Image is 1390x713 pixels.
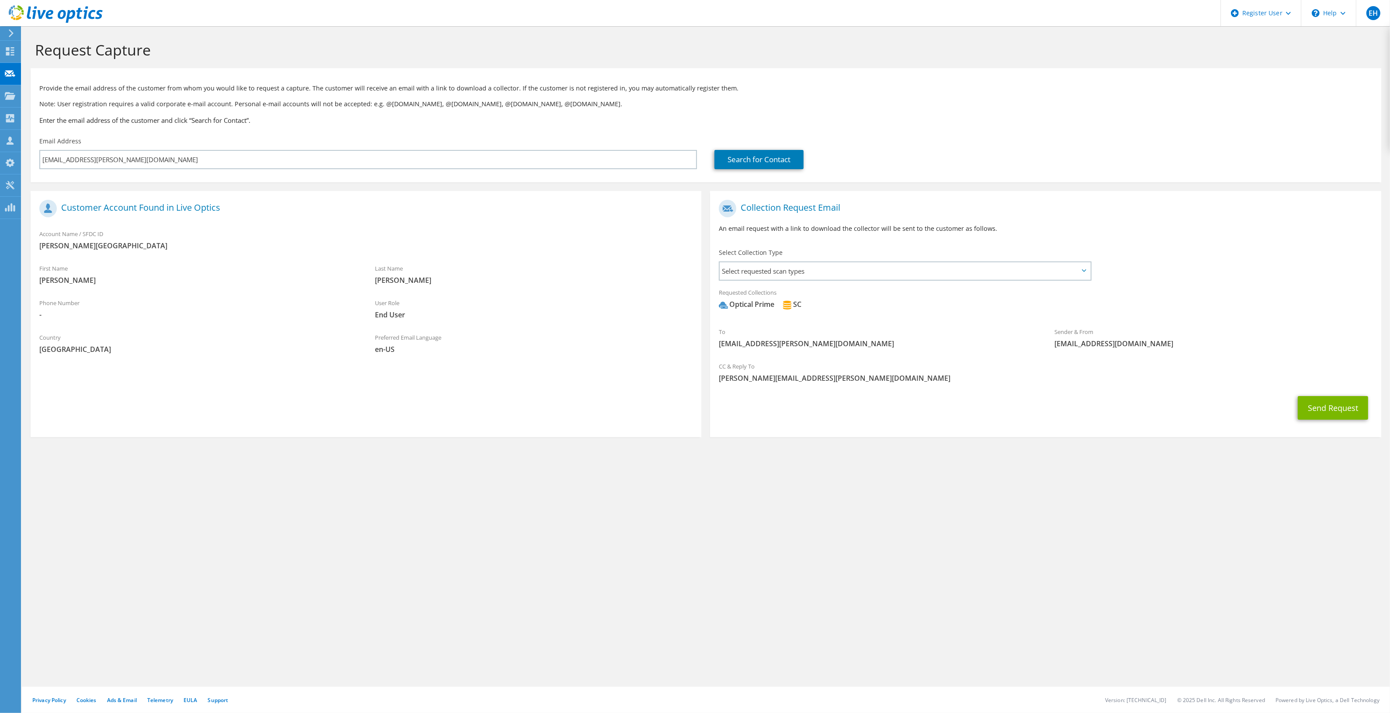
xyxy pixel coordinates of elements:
div: To [710,323,1046,353]
h1: Request Capture [35,41,1373,59]
div: Optical Prime [719,299,774,310]
div: Country [31,328,366,358]
div: Last Name [366,259,702,289]
div: User Role [366,294,702,324]
div: Requested Collections [710,283,1381,318]
label: Email Address [39,137,81,146]
a: Search for Contact [714,150,804,169]
div: First Name [31,259,366,289]
div: Account Name / SFDC ID [31,225,701,255]
span: [EMAIL_ADDRESS][PERSON_NAME][DOMAIN_NAME] [719,339,1037,348]
span: EH [1366,6,1380,20]
div: Sender & From [1046,323,1381,353]
span: en-US [375,344,693,354]
h1: Customer Account Found in Live Optics [39,200,688,217]
a: Telemetry [147,696,173,704]
span: [PERSON_NAME] [39,275,357,285]
span: [PERSON_NAME] [375,275,693,285]
li: Version: [TECHNICAL_ID] [1105,696,1167,704]
p: Provide the email address of the customer from whom you would like to request a capture. The cust... [39,83,1373,93]
svg: \n [1312,9,1320,17]
li: © 2025 Dell Inc. All Rights Reserved [1177,696,1265,704]
li: Powered by Live Optics, a Dell Technology [1276,696,1380,704]
span: - [39,310,357,320]
span: [PERSON_NAME][GEOGRAPHIC_DATA] [39,241,693,250]
h3: Enter the email address of the customer and click “Search for Contact”. [39,115,1373,125]
p: An email request with a link to download the collector will be sent to the customer as follows. [719,224,1372,233]
div: CC & Reply To [710,357,1381,387]
div: Phone Number [31,294,366,324]
button: Send Request [1298,396,1368,420]
span: Select requested scan types [720,262,1090,280]
h1: Collection Request Email [719,200,1368,217]
div: Preferred Email Language [366,328,702,358]
a: Privacy Policy [32,696,66,704]
span: [GEOGRAPHIC_DATA] [39,344,357,354]
a: Cookies [76,696,97,704]
div: SC [783,299,801,310]
span: End User [375,310,693,320]
a: Support [208,696,228,704]
a: EULA [184,696,197,704]
p: Note: User registration requires a valid corporate e-mail account. Personal e-mail accounts will ... [39,99,1373,109]
span: [PERSON_NAME][EMAIL_ADDRESS][PERSON_NAME][DOMAIN_NAME] [719,373,1372,383]
span: [EMAIL_ADDRESS][DOMAIN_NAME] [1054,339,1373,348]
a: Ads & Email [107,696,137,704]
label: Select Collection Type [719,248,783,257]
